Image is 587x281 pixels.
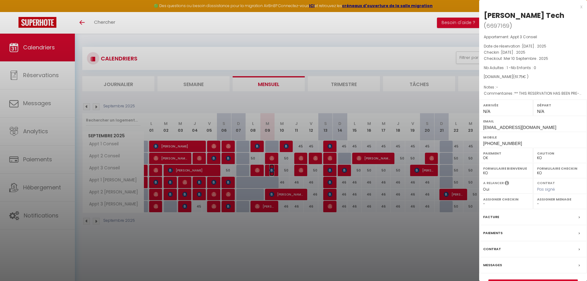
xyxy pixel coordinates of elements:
[537,180,555,184] label: Contrat
[510,34,537,39] span: Appt 3 Conseil
[483,150,529,156] label: Paiement
[515,74,523,79] span: 61.75
[483,196,529,202] label: Assigner Checkin
[501,50,525,55] span: [DATE] . 2025
[484,56,582,62] p: Checkout :
[486,22,509,30] span: 6697169
[505,180,509,187] i: Sélectionner OUI si vous souhaiter envoyer les séquences de messages post-checkout
[537,165,583,171] label: Formulaire Checkin
[511,65,536,70] span: Nb Enfants : 0
[483,214,499,220] label: Facture
[484,84,582,90] p: Notes :
[537,102,583,108] label: Départ
[479,3,582,10] div: x
[483,246,501,252] label: Contrat
[483,125,556,130] span: [EMAIL_ADDRESS][DOMAIN_NAME]
[483,134,583,140] label: Mobile
[513,74,528,79] span: ( € )
[484,65,536,70] span: Nb Adultes : 1 -
[484,10,564,20] div: [PERSON_NAME] Tech
[483,262,502,268] label: Messages
[522,43,546,49] span: [DATE] . 2025
[484,90,582,97] p: Commentaires :
[484,74,582,80] div: [DOMAIN_NAME]
[537,196,583,202] label: Assigner Menage
[5,2,23,21] button: Ouvrir le widget de chat LiveChat
[483,141,522,146] span: [PHONE_NUMBER]
[496,85,498,90] span: -
[537,109,544,114] span: N/A
[483,180,504,186] label: A relancer
[504,56,548,61] span: Mer 10 Septembre . 2025
[484,21,512,30] span: ( )
[484,49,582,56] p: Checkin :
[537,150,583,156] label: Caution
[484,43,582,49] p: Date de réservation :
[483,165,529,171] label: Formulaire Bienvenue
[483,102,529,108] label: Arrivée
[537,187,555,192] span: Pas signé
[483,118,583,124] label: Email
[483,109,490,114] span: N/A
[483,230,503,236] label: Paiements
[484,34,582,40] p: Appartement :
